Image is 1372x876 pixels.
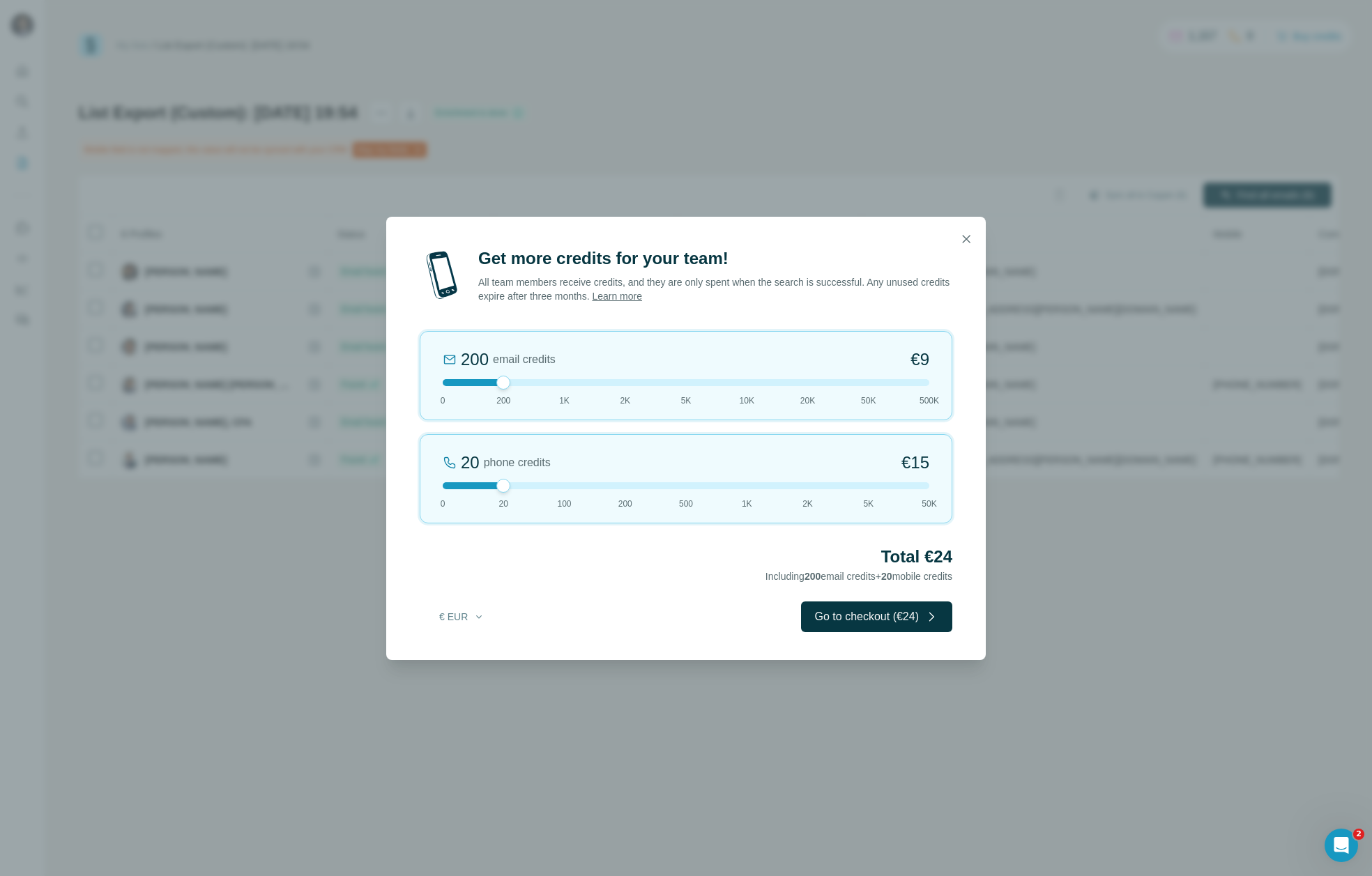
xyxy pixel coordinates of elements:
[441,394,445,407] span: 0
[1325,829,1358,862] iframe: Intercom live chat
[429,604,494,629] button: € EUR
[461,452,480,474] div: 20
[765,571,952,582] span: Including email credits + mobile credits
[592,291,642,302] a: Learn more
[441,498,445,510] span: 0
[863,498,874,510] span: 5K
[681,394,692,407] span: 5K
[499,498,508,510] span: 20
[920,394,939,407] span: 500K
[679,498,693,510] span: 500
[461,348,489,371] div: 200
[861,394,876,407] span: 50K
[922,498,936,510] span: 50K
[800,394,815,407] span: 20K
[910,348,929,371] span: €9
[740,394,754,407] span: 10K
[805,571,821,582] span: 200
[559,394,570,407] span: 1K
[557,498,571,510] span: 100
[802,498,813,510] span: 2K
[742,498,752,510] span: 1K
[620,394,630,407] span: 2K
[493,351,556,368] span: email credits
[618,498,632,510] span: 200
[484,454,551,471] span: phone credits
[901,452,929,474] span: €15
[478,275,952,303] p: All team members receive credits, and they are only spent when the search is successful. Any unus...
[801,601,952,632] button: Go to checkout (€24)
[496,394,510,407] span: 200
[420,546,952,568] h2: Total €24
[1353,829,1364,840] span: 2
[420,247,464,303] img: mobile-phone
[881,571,892,582] span: 20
